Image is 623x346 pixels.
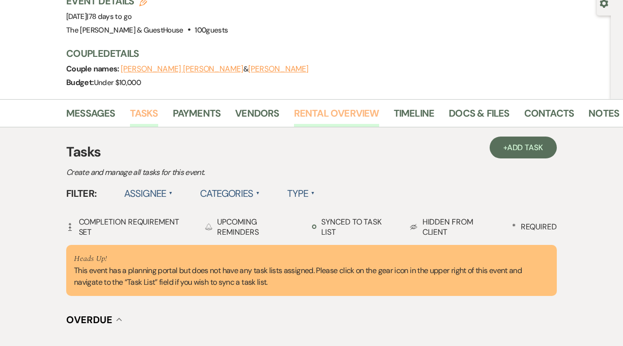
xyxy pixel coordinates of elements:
span: | [87,12,131,21]
label: Assignee [124,185,173,202]
a: Rental Overview [294,105,379,127]
a: Docs & Files [449,105,509,127]
p: Create and manage all tasks for this event. [66,166,407,179]
label: Categories [200,185,260,202]
a: Messages [66,105,115,127]
span: Couple names: [66,64,121,74]
span: The [PERSON_NAME] & GuestHouse [66,25,183,35]
a: Timeline [394,105,435,127]
button: [PERSON_NAME] [248,65,309,73]
button: [PERSON_NAME] [PERSON_NAME] [121,65,243,73]
span: ▲ [311,190,315,197]
div: This event has a planning portal but does not have any task lists assigned. Please click on the g... [74,253,549,289]
a: Tasks [130,105,158,127]
span: & [121,64,309,74]
div: Synced to task list [312,217,396,237]
div: Completion Requirement Set [66,217,191,237]
p: Heads Up! [74,253,549,265]
span: ▲ [169,190,173,197]
span: Add Task [507,142,543,153]
span: Overdue [66,313,112,326]
span: Filter: [66,186,97,201]
button: Overdue [66,315,122,325]
h3: Couple Details [66,47,601,60]
h3: Tasks [66,142,557,162]
span: Budget: [66,77,94,87]
a: +Add Task [490,137,557,158]
a: Vendors [235,105,279,127]
a: Payments [173,105,221,127]
a: Contacts [524,105,574,127]
span: [DATE] [66,12,131,21]
span: Under $10,000 [94,78,141,87]
div: Upcoming Reminders [205,217,298,237]
div: Required [512,222,557,232]
span: ▲ [256,190,260,197]
label: Type [287,185,315,202]
a: Notes [588,105,619,127]
span: 78 days to go [89,12,132,21]
span: 100 guests [195,25,228,35]
div: Hidden from Client [410,217,498,237]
